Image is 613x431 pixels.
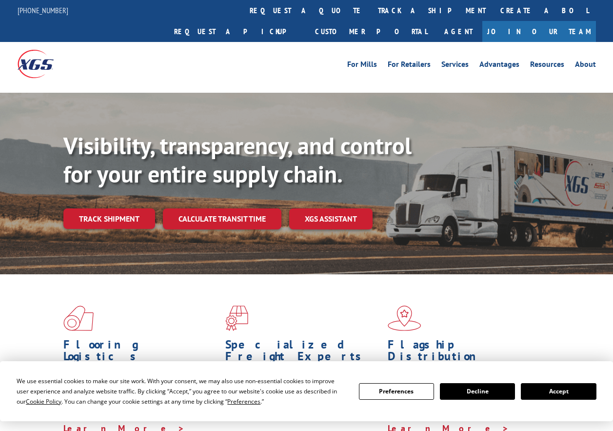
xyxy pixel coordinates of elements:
[63,130,412,189] b: Visibility, transparency, and control for your entire supply chain.
[225,306,248,331] img: xgs-icon-focused-on-flooring-red
[388,306,421,331] img: xgs-icon-flagship-distribution-model-red
[63,306,94,331] img: xgs-icon-total-supply-chain-intelligence-red
[479,61,519,71] a: Advantages
[63,208,155,229] a: Track shipment
[289,208,373,229] a: XGS ASSISTANT
[441,61,469,71] a: Services
[225,411,347,422] a: Learn More >
[530,61,564,71] a: Resources
[308,21,435,42] a: Customer Portal
[388,339,542,379] h1: Flagship Distribution Model
[26,397,61,406] span: Cookie Policy
[575,61,596,71] a: About
[435,21,482,42] a: Agent
[163,208,281,229] a: Calculate transit time
[167,21,308,42] a: Request a pickup
[225,339,380,367] h1: Specialized Freight Experts
[18,5,68,15] a: [PHONE_NUMBER]
[63,339,218,379] h1: Flooring Logistics Solutions
[388,61,431,71] a: For Retailers
[521,383,596,400] button: Accept
[17,376,347,407] div: We use essential cookies to make our site work. With your consent, we may also use non-essential ...
[347,61,377,71] a: For Mills
[359,383,434,400] button: Preferences
[482,21,596,42] a: Join Our Team
[440,383,515,400] button: Decline
[227,397,260,406] span: Preferences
